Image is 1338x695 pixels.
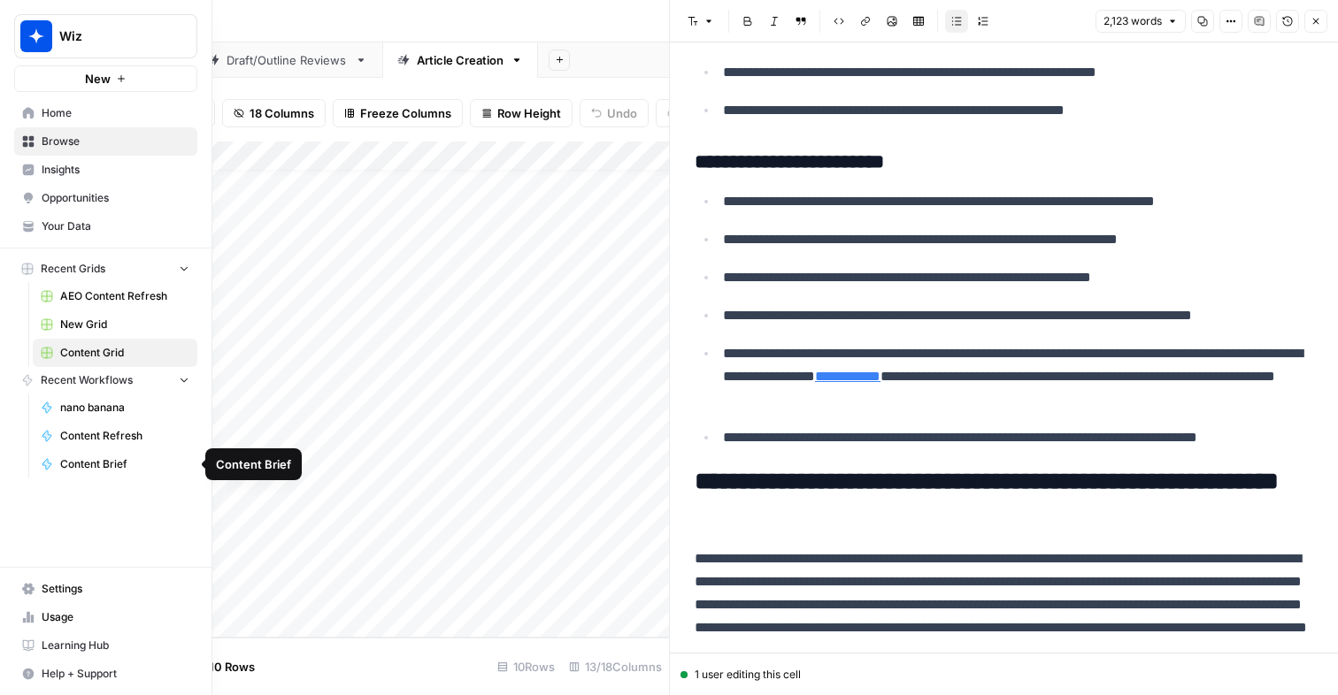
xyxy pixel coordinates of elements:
div: 10 Rows [490,653,562,681]
a: Insights [14,156,197,184]
button: 2,123 words [1096,10,1186,33]
img: Wiz Logo [20,20,52,52]
a: Article Creation [382,42,538,78]
div: Draft/Outline Reviews [227,51,348,69]
a: Browse [14,127,197,156]
a: Settings [14,575,197,603]
a: Learning Hub [14,631,197,660]
span: Wiz [59,27,166,45]
button: Workspace: Wiz [14,14,197,58]
span: Opportunities [42,190,189,206]
span: Your Data [42,218,189,234]
button: Undo [580,99,649,127]
button: Freeze Columns [333,99,463,127]
span: Content Brief [60,456,189,472]
span: Recent Workflows [41,372,133,388]
button: Row Height [470,99,573,127]
a: Home [14,99,197,127]
span: Recent Grids [41,261,105,277]
span: New Grid [60,317,189,332]
a: nano banana [33,393,197,422]
span: Settings [42,581,189,597]
span: Undo [607,104,637,122]
span: Help + Support [42,666,189,682]
span: 2,123 words [1103,13,1162,29]
a: Usage [14,603,197,631]
span: 18 Columns [250,104,314,122]
span: Browse [42,134,189,149]
button: Recent Workflows [14,367,197,393]
span: Content Refresh [60,428,189,444]
a: Opportunities [14,184,197,212]
div: 13/18 Columns [562,653,669,681]
span: nano banana [60,400,189,416]
a: Draft/Outline Reviews [192,42,382,78]
button: Help + Support [14,660,197,688]
div: Article Creation [417,51,504,69]
a: New Grid [33,310,197,339]
span: Add 10 Rows [184,658,255,676]
button: New [14,65,197,92]
span: Row Height [497,104,561,122]
span: Usage [42,609,189,625]
a: Content Grid [33,339,197,367]
div: 1 user editing this cell [681,667,1327,683]
span: AEO Content Refresh [60,288,189,304]
span: Freeze Columns [360,104,451,122]
a: Content Refresh [33,422,197,450]
span: Learning Hub [42,638,189,653]
span: Insights [42,162,189,178]
a: Content Brief [33,450,197,478]
a: Your Data [14,212,197,241]
span: New [85,70,111,88]
span: Content Grid [60,345,189,361]
button: 18 Columns [222,99,326,127]
button: Recent Grids [14,256,197,282]
span: Home [42,105,189,121]
a: AEO Content Refresh [33,282,197,310]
